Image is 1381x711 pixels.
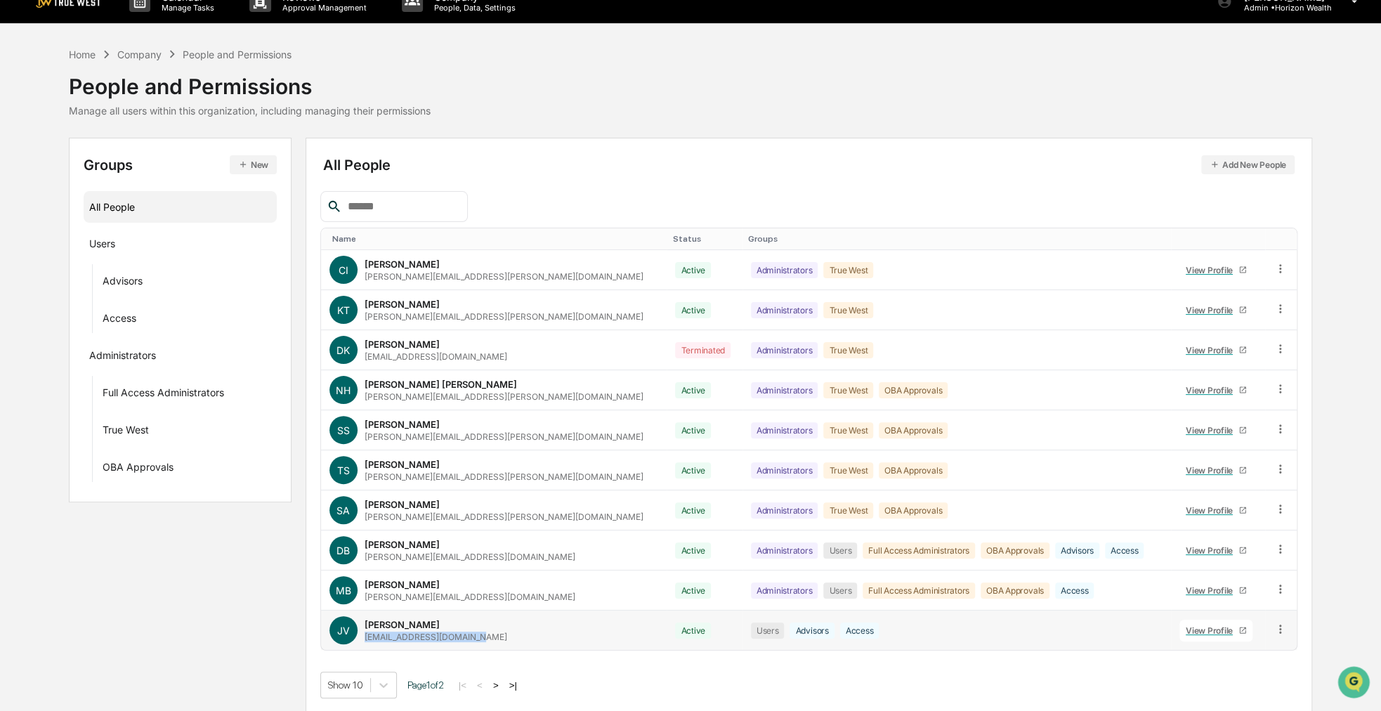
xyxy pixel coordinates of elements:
[337,625,350,637] span: JV
[879,422,948,438] div: OBA Approvals
[365,592,575,602] div: [PERSON_NAME][EMAIL_ADDRESS][DOMAIN_NAME]
[823,342,873,358] div: True West
[365,339,440,350] div: [PERSON_NAME]
[365,391,643,402] div: [PERSON_NAME][EMAIL_ADDRESS][PERSON_NAME][DOMAIN_NAME]
[365,259,440,270] div: [PERSON_NAME]
[1179,500,1252,521] a: View Profile
[675,262,711,278] div: Active
[1276,234,1291,244] div: Toggle SortBy
[103,312,136,329] div: Access
[8,243,96,268] a: 🖐️Preclearance
[30,107,55,132] img: 8933085812038_c878075ebb4cc5468115_72.jpg
[14,155,94,167] div: Past conversations
[981,582,1049,599] div: OBA Approvals
[751,542,818,559] div: Administrators
[1055,542,1099,559] div: Advisors
[14,29,256,51] p: How can we help?
[751,262,818,278] div: Administrators
[63,121,193,132] div: We're available if you need us!
[1186,345,1238,355] div: View Profile
[1179,620,1252,641] a: View Profile
[1336,665,1374,703] iframe: Open customer support
[1186,425,1238,436] div: View Profile
[337,424,350,436] span: SS
[365,431,643,442] div: [PERSON_NAME][EMAIL_ADDRESS][PERSON_NAME][DOMAIN_NAME]
[140,310,170,320] span: Pylon
[14,250,25,261] div: 🖐️
[365,271,643,282] div: [PERSON_NAME][EMAIL_ADDRESS][PERSON_NAME][DOMAIN_NAME]
[751,622,785,639] div: Users
[748,234,1166,244] div: Toggle SortBy
[239,111,256,128] button: Start new chat
[69,48,96,60] div: Home
[423,3,523,13] p: People, Data, Settings
[1186,625,1238,636] div: View Profile
[675,422,711,438] div: Active
[407,679,444,691] span: Page 1 of 2
[823,302,873,318] div: True West
[751,582,818,599] div: Administrators
[365,579,440,590] div: [PERSON_NAME]
[336,384,351,396] span: NH
[28,249,91,263] span: Preclearance
[489,679,503,691] button: >
[1186,545,1238,556] div: View Profile
[1201,155,1295,174] button: Add New People
[879,502,948,518] div: OBA Approvals
[1179,459,1252,481] a: View Profile
[365,499,440,510] div: [PERSON_NAME]
[790,622,834,639] div: Advisors
[117,190,122,202] span: •
[751,462,818,478] div: Administrators
[365,471,643,482] div: [PERSON_NAME][EMAIL_ADDRESS][PERSON_NAME][DOMAIN_NAME]
[1186,265,1238,275] div: View Profile
[89,195,271,218] div: All People
[218,152,256,169] button: See all
[44,190,114,202] span: [PERSON_NAME]
[1186,505,1238,516] div: View Profile
[751,382,818,398] div: Administrators
[337,304,350,316] span: KT
[675,542,711,559] div: Active
[505,679,521,691] button: >|
[8,270,94,295] a: 🔎Data Lookup
[1179,299,1252,321] a: View Profile
[823,382,873,398] div: True West
[117,48,162,60] div: Company
[879,382,948,398] div: OBA Approvals
[1105,542,1144,559] div: Access
[63,107,230,121] div: Start new chat
[365,632,507,642] div: [EMAIL_ADDRESS][DOMAIN_NAME]
[675,342,731,358] div: Terminated
[103,386,224,403] div: Full Access Administrators
[230,155,277,174] button: New
[365,552,575,562] div: [PERSON_NAME][EMAIL_ADDRESS][DOMAIN_NAME]
[1179,259,1252,281] a: View Profile
[823,422,873,438] div: True West
[675,582,711,599] div: Active
[1186,305,1238,315] div: View Profile
[823,502,873,518] div: True West
[323,155,1295,174] div: All People
[675,382,711,398] div: Active
[69,63,431,99] div: People and Permissions
[365,419,440,430] div: [PERSON_NAME]
[1177,234,1259,244] div: Toggle SortBy
[28,275,89,289] span: Data Lookup
[1179,379,1252,401] a: View Profile
[751,302,818,318] div: Administrators
[69,105,431,117] div: Manage all users within this organization, including managing their permissions
[675,622,711,639] div: Active
[89,349,156,366] div: Administrators
[751,502,818,518] div: Administrators
[981,542,1049,559] div: OBA Approvals
[365,351,507,362] div: [EMAIL_ADDRESS][DOMAIN_NAME]
[675,302,711,318] div: Active
[365,619,440,630] div: [PERSON_NAME]
[337,464,350,476] span: TS
[365,311,643,322] div: [PERSON_NAME][EMAIL_ADDRESS][PERSON_NAME][DOMAIN_NAME]
[336,544,350,556] span: DB
[332,234,662,244] div: Toggle SortBy
[1179,339,1252,361] a: View Profile
[271,3,374,13] p: Approval Management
